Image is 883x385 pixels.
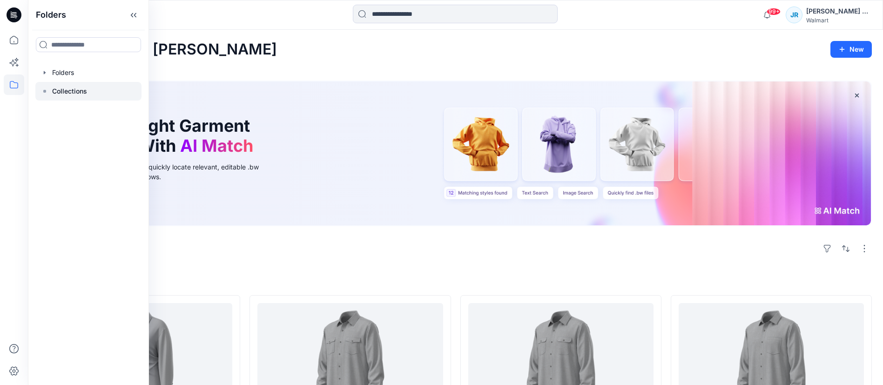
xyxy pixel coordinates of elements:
[52,86,87,97] p: Collections
[62,116,258,156] h1: Find the Right Garment Instantly With
[39,41,277,58] h2: Welcome back, [PERSON_NAME]
[767,8,781,15] span: 99+
[62,162,272,182] div: Use text or image search to quickly locate relevant, editable .bw files for faster design workflows.
[806,6,871,17] div: [PERSON_NAME] Ram
[786,7,802,23] div: JR
[39,275,872,286] h4: Styles
[806,17,871,24] div: Walmart
[830,41,872,58] button: New
[180,135,253,156] span: AI Match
